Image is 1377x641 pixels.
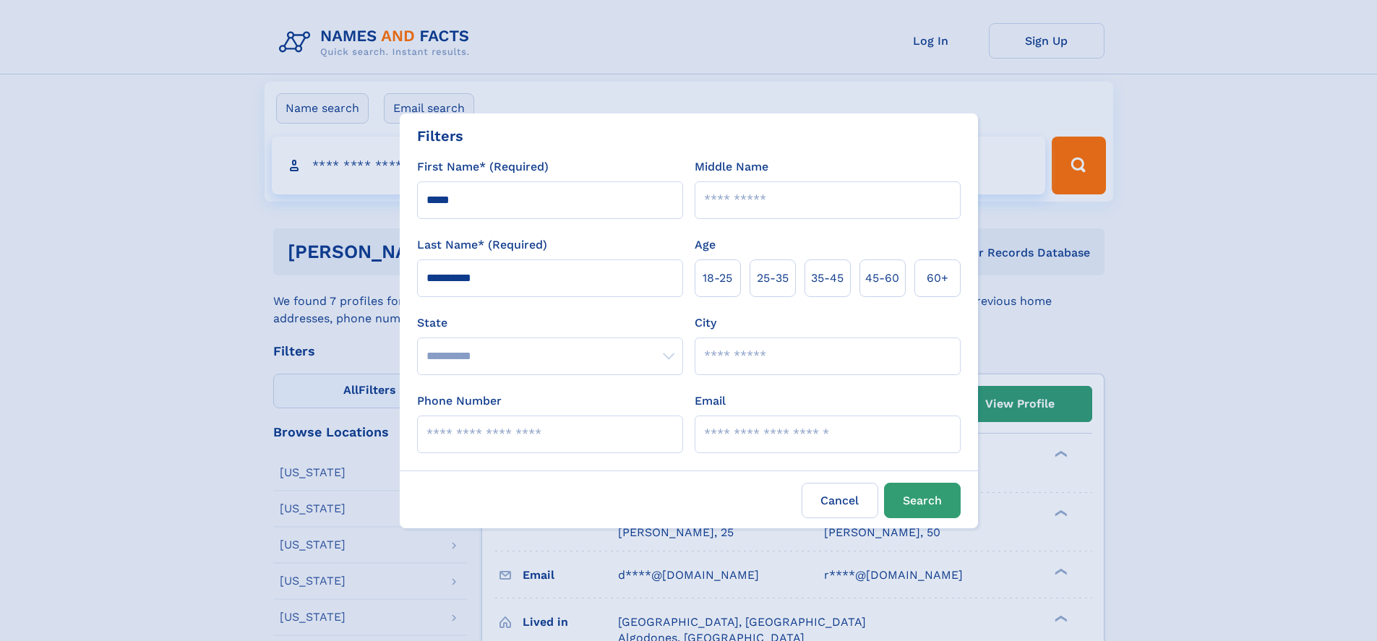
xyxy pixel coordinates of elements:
[417,236,547,254] label: Last Name* (Required)
[417,125,463,147] div: Filters
[695,392,726,410] label: Email
[927,270,948,287] span: 60+
[884,483,961,518] button: Search
[417,392,502,410] label: Phone Number
[417,158,549,176] label: First Name* (Required)
[802,483,878,518] label: Cancel
[811,270,844,287] span: 35‑45
[695,236,716,254] label: Age
[703,270,732,287] span: 18‑25
[695,314,716,332] label: City
[865,270,899,287] span: 45‑60
[757,270,789,287] span: 25‑35
[695,158,768,176] label: Middle Name
[417,314,683,332] label: State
